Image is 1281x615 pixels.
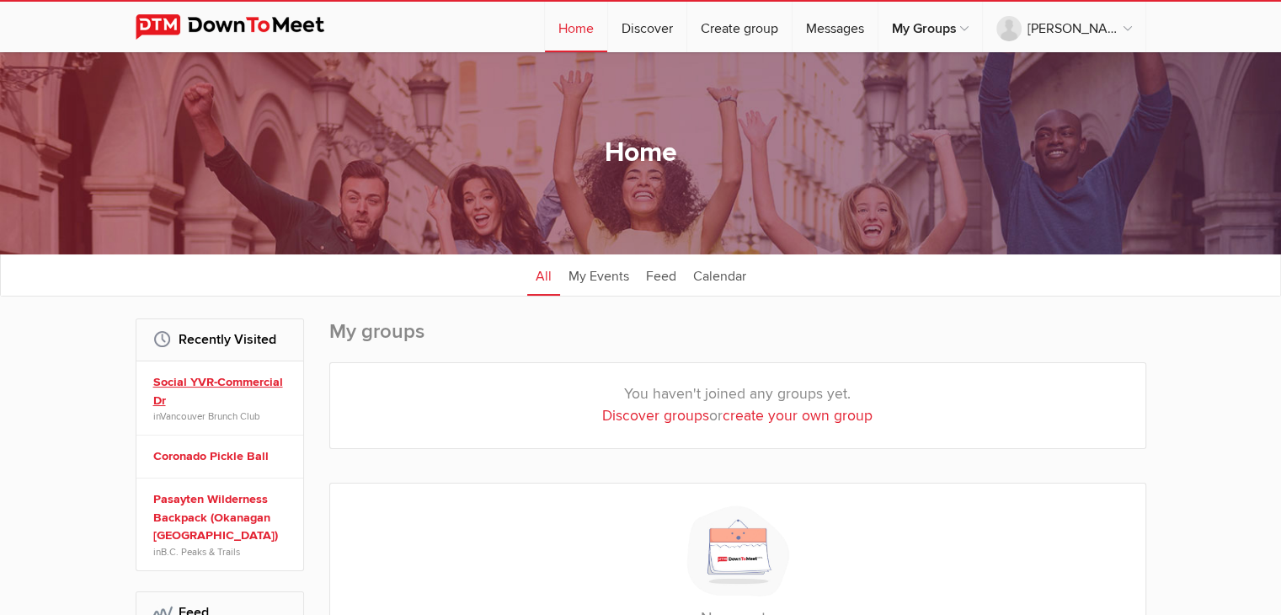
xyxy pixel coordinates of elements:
[329,318,1146,362] h2: My groups
[605,136,677,171] h1: Home
[560,254,638,296] a: My Events
[608,2,686,52] a: Discover
[687,2,792,52] a: Create group
[545,2,607,52] a: Home
[330,363,1145,448] div: You haven't joined any groups yet. or
[527,254,560,296] a: All
[153,447,291,466] a: Coronado Pickle Ball
[638,254,685,296] a: Feed
[153,319,286,360] h2: Recently Visited
[153,545,291,559] span: in
[153,373,291,409] a: Social YVR-Commercial Dr
[136,14,350,40] img: DownToMeet
[793,2,878,52] a: Messages
[153,409,291,423] span: in
[153,490,291,545] a: Pasayten Wilderness Backpack (Okanagan [GEOGRAPHIC_DATA])
[685,254,755,296] a: Calendar
[161,546,240,558] a: B.C. Peaks & Trails
[160,410,260,422] a: Vancouver Brunch Club
[983,2,1145,52] a: [PERSON_NAME]
[723,407,873,425] a: create your own group
[602,407,709,425] a: Discover groups
[878,2,982,52] a: My Groups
